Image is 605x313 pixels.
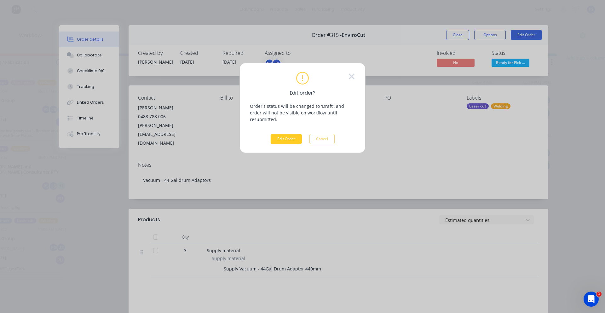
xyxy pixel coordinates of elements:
button: Cancel [309,134,335,144]
span: 1 [596,292,602,297]
iframe: Intercom live chat [584,292,599,307]
p: Order's status will be changed to 'Draft', and order will not be visible on workflow until resubm... [250,103,355,123]
button: Edit Order [271,134,302,144]
span: Edit order? [290,90,315,97]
